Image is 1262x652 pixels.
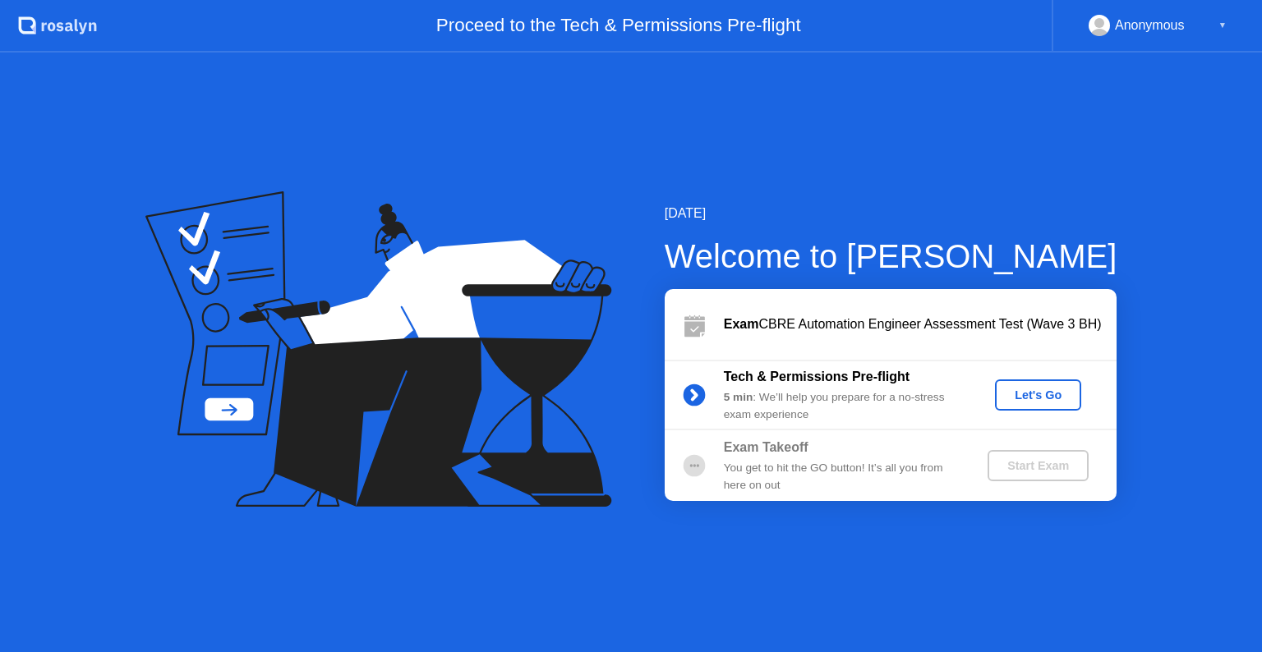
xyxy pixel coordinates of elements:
div: You get to hit the GO button! It’s all you from here on out [724,460,960,494]
div: Welcome to [PERSON_NAME] [665,232,1117,281]
div: CBRE Automation Engineer Assessment Test (Wave 3 BH) [724,315,1117,334]
b: Exam [724,317,759,331]
button: Let's Go [995,379,1081,411]
div: ▼ [1218,15,1227,36]
div: Start Exam [994,459,1082,472]
div: Anonymous [1115,15,1185,36]
div: [DATE] [665,204,1117,223]
div: Let's Go [1002,388,1075,402]
b: 5 min [724,391,753,403]
b: Exam Takeoff [724,440,808,454]
b: Tech & Permissions Pre-flight [724,370,910,383]
button: Start Exam [988,450,1089,481]
div: : We’ll help you prepare for a no-stress exam experience [724,389,960,423]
